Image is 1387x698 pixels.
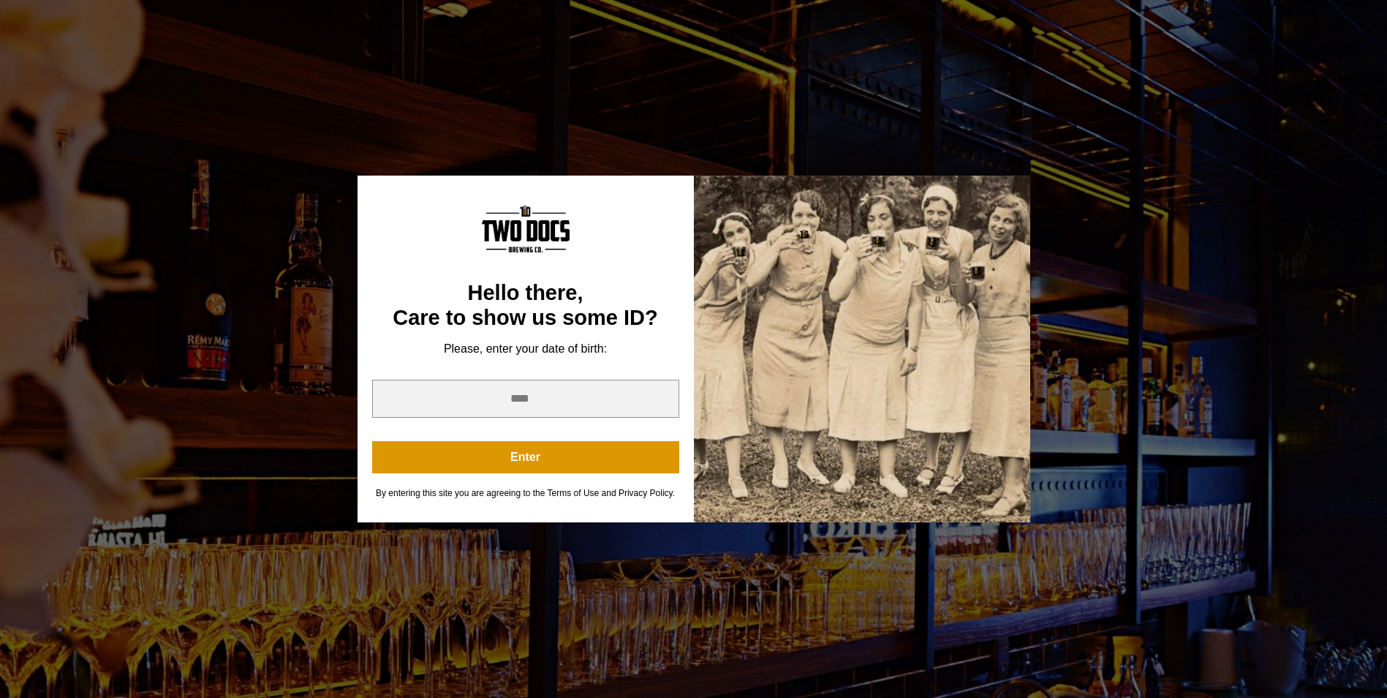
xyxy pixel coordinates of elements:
[372,380,679,418] input: year
[372,281,679,330] div: Hello there, Care to show us some ID?
[372,441,679,473] button: Enter
[372,488,679,499] div: By entering this site you are agreeing to the Terms of Use and Privacy Policy.
[482,205,570,252] img: Content Logo
[372,342,679,356] div: Please, enter your date of birth:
